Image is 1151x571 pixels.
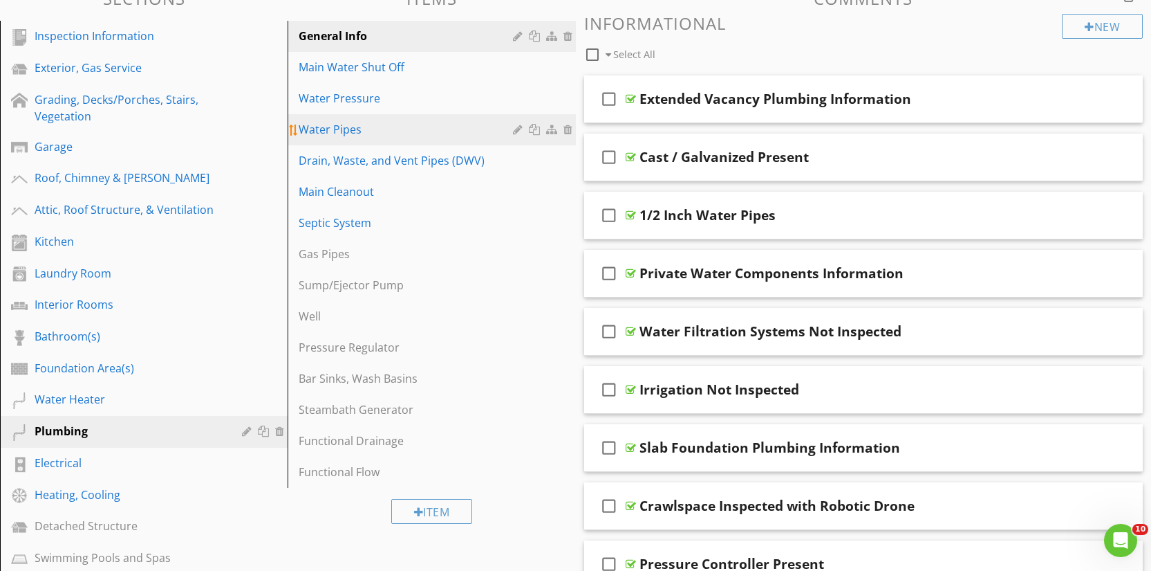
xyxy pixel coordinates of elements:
i: check_box_outline_blank [598,489,620,523]
span: Select All [613,48,655,61]
div: Roof, Chimney & [PERSON_NAME] [35,170,222,186]
div: Bar Sinks, Wash Basins [299,370,516,387]
div: Electrical [35,455,222,471]
div: Water Pressure [299,90,516,107]
div: Main Water Shut Off [299,59,516,75]
div: Swimming Pools and Spas [35,550,222,566]
div: Septic System [299,215,516,231]
div: Crawlspace Inspected with Robotic Drone [639,498,915,514]
div: Cast / Galvanized Present [639,149,809,165]
div: Slab Foundation Plumbing Information [639,439,900,456]
i: check_box_outline_blank [598,141,620,174]
div: Attic, Roof Structure, & Ventilation [35,201,222,218]
div: Functional Flow [299,464,516,480]
div: Heating, Cooling [35,487,222,503]
i: check_box_outline_blank [598,431,620,464]
div: New [1062,14,1143,39]
div: Gas Pipes [299,246,516,262]
div: Well [299,308,516,325]
div: Sump/Ejector Pump [299,277,516,293]
div: Interior Rooms [35,296,222,313]
div: Functional Drainage [299,433,516,449]
div: Exterior, Gas Service [35,60,222,76]
div: Pressure Regulator [299,339,516,356]
div: Water Pipes [299,121,516,138]
i: check_box_outline_blank [598,199,620,232]
i: check_box_outline_blank [598,257,620,290]
span: 10 [1132,524,1148,535]
div: Plumbing [35,423,222,439]
i: check_box_outline_blank [598,373,620,406]
h3: Informational [584,14,1143,33]
div: Foundation Area(s) [35,360,222,377]
div: Inspection Information [35,28,222,44]
div: Bathroom(s) [35,328,222,345]
div: Detached Structure [35,518,222,534]
div: Laundry Room [35,265,222,282]
div: Extended Vacancy Plumbing Information [639,91,911,107]
div: Garage [35,138,222,155]
iframe: Intercom live chat [1104,524,1137,557]
div: Water Filtration Systems Not Inspected [639,323,901,340]
div: Grading, Decks/Porches, Stairs, Vegetation [35,91,222,125]
div: Irrigation Not Inspected [639,381,799,398]
div: Steambath Generator [299,401,516,418]
div: Main Cleanout [299,183,516,200]
div: General Info [299,28,516,44]
i: check_box_outline_blank [598,315,620,348]
div: Kitchen [35,233,222,250]
div: Water Heater [35,391,222,408]
div: Drain, Waste, and Vent Pipes (DWV) [299,152,516,169]
div: Item [391,499,473,524]
div: Private Water Components Information [639,265,904,282]
div: 1/2 Inch Water Pipes [639,207,776,224]
i: check_box_outline_blank [598,82,620,116]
